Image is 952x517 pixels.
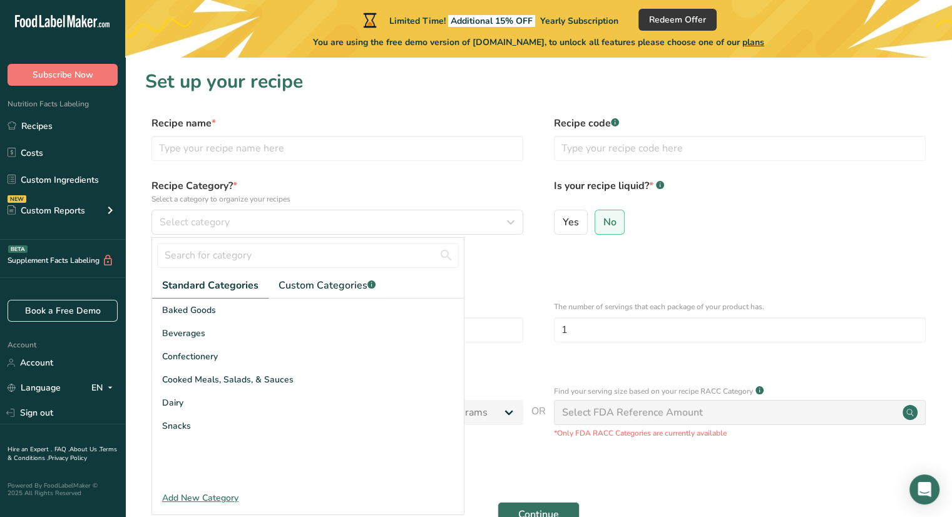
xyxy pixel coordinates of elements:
[8,195,26,203] div: NEW
[279,278,376,293] span: Custom Categories
[33,68,93,81] span: Subscribe Now
[554,116,926,131] label: Recipe code
[48,454,87,463] a: Privacy Policy
[909,474,939,504] div: Open Intercom Messenger
[152,491,464,504] div: Add New Category
[91,381,118,396] div: EN
[313,36,764,49] span: You are using the free demo version of [DOMAIN_NAME], to unlock all features please choose one of...
[8,300,118,322] a: Book a Free Demo
[162,419,191,433] span: Snacks
[8,245,28,253] div: BETA
[8,377,61,399] a: Language
[160,215,230,230] span: Select category
[69,445,100,454] a: About Us .
[162,350,218,363] span: Confectionery
[554,178,926,205] label: Is your recipe liquid?
[54,445,69,454] a: FAQ .
[8,204,85,217] div: Custom Reports
[540,15,618,27] span: Yearly Subscription
[531,404,546,439] span: OR
[563,216,579,228] span: Yes
[554,301,926,312] p: The number of servings that each package of your product has.
[151,210,523,235] button: Select category
[562,405,703,420] div: Select FDA Reference Amount
[162,327,205,340] span: Beverages
[162,304,216,317] span: Baked Goods
[554,136,926,161] input: Type your recipe code here
[638,9,717,31] button: Redeem Offer
[151,178,523,205] label: Recipe Category?
[554,386,753,397] p: Find your serving size based on your recipe RACC Category
[151,193,523,205] p: Select a category to organize your recipes
[8,445,52,454] a: Hire an Expert .
[162,278,258,293] span: Standard Categories
[649,13,706,26] span: Redeem Offer
[162,396,183,409] span: Dairy
[8,64,118,86] button: Subscribe Now
[145,68,932,96] h1: Set up your recipe
[162,373,294,386] span: Cooked Meals, Salads, & Sauces
[742,36,764,48] span: plans
[157,243,459,268] input: Search for category
[8,445,117,463] a: Terms & Conditions .
[554,427,926,439] p: *Only FDA RACC Categories are currently available
[361,13,618,28] div: Limited Time!
[603,216,617,228] span: No
[8,482,118,497] div: Powered By FoodLabelMaker © 2025 All Rights Reserved
[151,136,523,161] input: Type your recipe name here
[151,116,523,131] label: Recipe name
[448,15,535,27] span: Additional 15% OFF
